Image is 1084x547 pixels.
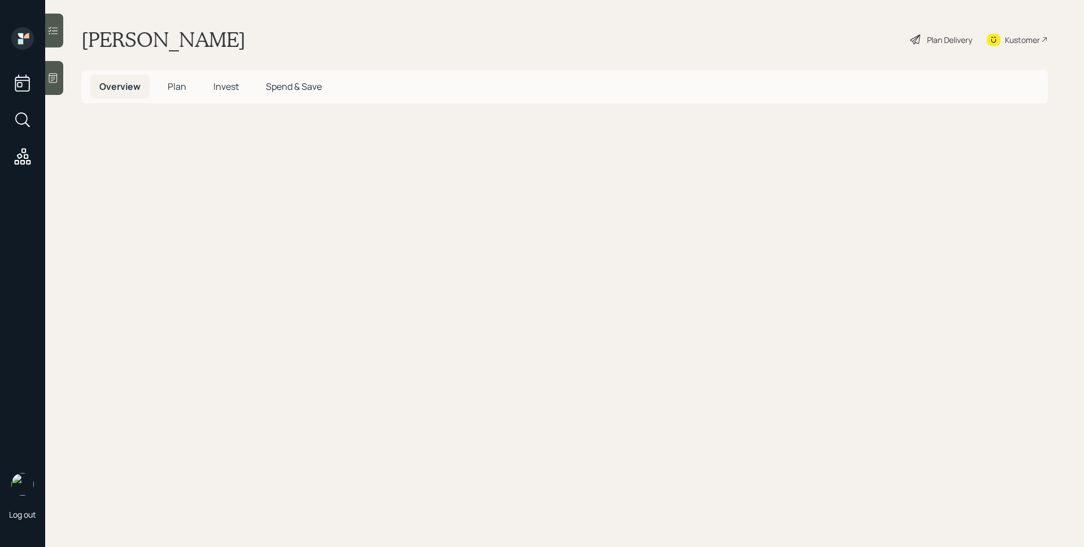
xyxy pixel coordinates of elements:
[9,509,36,520] div: Log out
[213,80,239,93] span: Invest
[168,80,186,93] span: Plan
[11,473,34,496] img: james-distasi-headshot.png
[266,80,322,93] span: Spend & Save
[81,27,246,52] h1: [PERSON_NAME]
[1005,34,1040,46] div: Kustomer
[927,34,972,46] div: Plan Delivery
[99,80,141,93] span: Overview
